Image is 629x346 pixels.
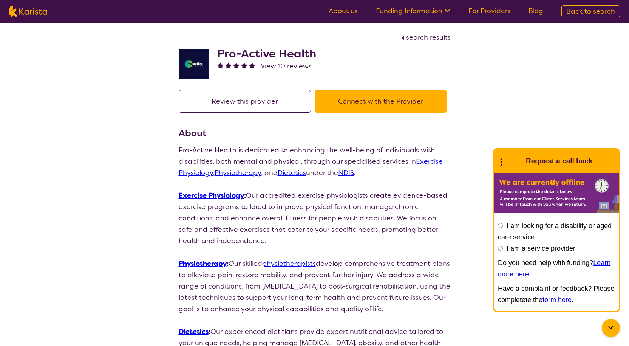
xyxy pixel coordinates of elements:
img: Karista offline chat form to request call back [494,173,619,213]
p: Do you need help with funding? . [498,257,615,280]
button: Review this provider [179,90,311,113]
img: Karista [506,154,521,169]
h3: About [179,126,451,140]
h1: Request a call back [526,155,592,167]
strong: : [179,191,246,200]
a: physiotherapists [262,259,316,268]
span: View 10 reviews [261,62,312,71]
a: Physiotherapy [179,259,227,268]
strong: : [179,327,210,336]
img: fullstar [217,62,224,68]
span: Back to search [566,7,615,16]
a: Physiotherapy [215,168,261,177]
img: fullstar [233,62,240,68]
a: Dietetics [179,327,209,336]
p: Our accredited exercise physiologists create evidence-based exercise programs tailored to improve... [179,190,451,247]
label: I am looking for a disability or aged care service [498,222,612,241]
a: View 10 reviews [261,61,312,72]
a: About us [329,6,358,16]
a: Back to search [561,5,620,17]
label: I am a service provider [507,245,575,252]
a: Review this provider [179,97,315,106]
img: Karista logo [9,6,47,17]
button: Connect with the Provider [315,90,447,113]
a: Dietetics [278,168,306,177]
img: fullstar [225,62,232,68]
a: search results [399,33,451,42]
a: Exercise Physiology [179,191,244,200]
a: Blog [529,6,543,16]
img: fullstar [241,62,247,68]
span: search results [406,33,451,42]
strong: : [179,259,229,268]
a: NDIS [338,168,354,177]
img: fullstar [249,62,255,68]
img: jdgr5huzsaqxc1wfufya.png [179,49,209,79]
p: Pro-Active Health is dedicated to enhancing the well-being of individuals with disabilities, both... [179,144,451,178]
a: Connect with the Provider [315,97,451,106]
p: Have a complaint or feedback? Please completete the . [498,283,615,306]
a: For Providers [468,6,510,16]
a: Funding Information [376,6,450,16]
a: form here [542,296,572,304]
p: Our skilled develop comprehensive treatment plans to alleviate pain, restore mobility, and preven... [179,258,451,315]
h2: Pro-Active Health [217,47,316,61]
